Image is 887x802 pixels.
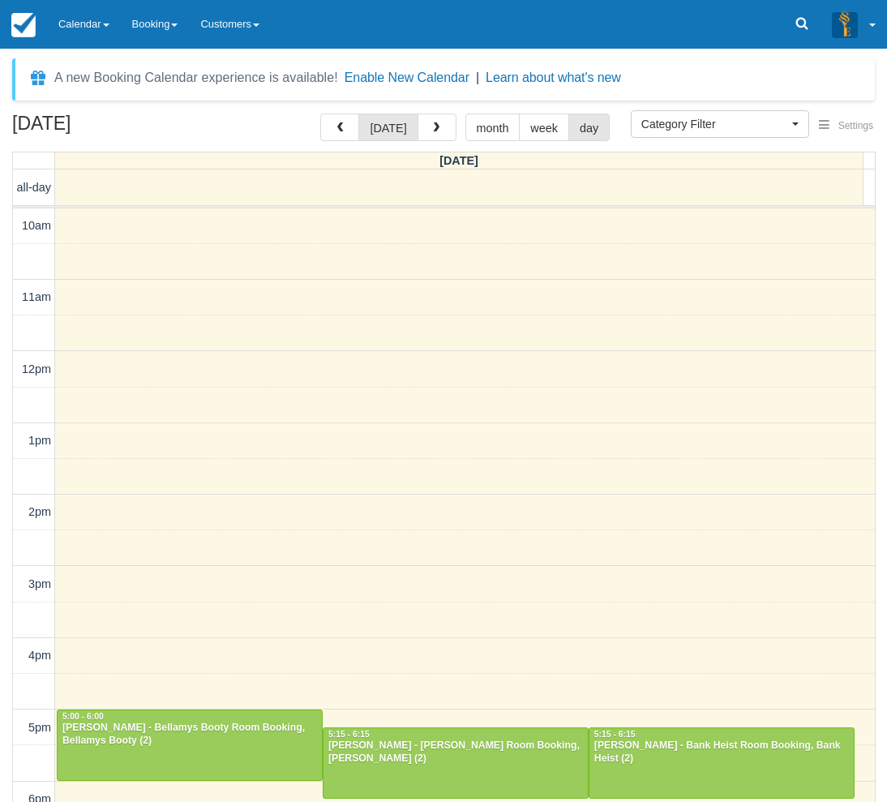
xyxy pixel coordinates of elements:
[22,362,51,375] span: 12pm
[358,114,418,141] button: [DATE]
[809,114,883,138] button: Settings
[641,116,788,132] span: Category Filter
[28,577,51,590] span: 3pm
[345,70,469,86] button: Enable New Calendar
[62,722,318,748] div: [PERSON_NAME] - Bellamys Booty Room Booking, Bellamys Booty (2)
[28,505,51,518] span: 2pm
[62,712,104,721] span: 5:00 - 6:00
[832,11,858,37] img: A3
[22,290,51,303] span: 11am
[28,649,51,662] span: 4pm
[838,120,873,131] span: Settings
[594,730,636,739] span: 5:15 - 6:15
[57,710,323,781] a: 5:00 - 6:00[PERSON_NAME] - Bellamys Booty Room Booking, Bellamys Booty (2)
[486,71,621,84] a: Learn about what's new
[593,740,850,766] div: [PERSON_NAME] - Bank Heist Room Booking, Bank Heist (2)
[328,740,584,766] div: [PERSON_NAME] - [PERSON_NAME] Room Booking, [PERSON_NAME] (2)
[22,219,51,232] span: 10am
[12,114,217,144] h2: [DATE]
[17,181,51,194] span: all-day
[28,721,51,734] span: 5pm
[11,13,36,37] img: checkfront-main-nav-mini-logo.png
[631,110,809,138] button: Category Filter
[328,730,370,739] span: 5:15 - 6:15
[568,114,610,141] button: day
[519,114,569,141] button: week
[476,71,479,84] span: |
[28,434,51,447] span: 1pm
[439,154,478,167] span: [DATE]
[589,727,855,799] a: 5:15 - 6:15[PERSON_NAME] - Bank Heist Room Booking, Bank Heist (2)
[54,68,338,88] div: A new Booking Calendar experience is available!
[465,114,521,141] button: month
[323,727,589,799] a: 5:15 - 6:15[PERSON_NAME] - [PERSON_NAME] Room Booking, [PERSON_NAME] (2)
